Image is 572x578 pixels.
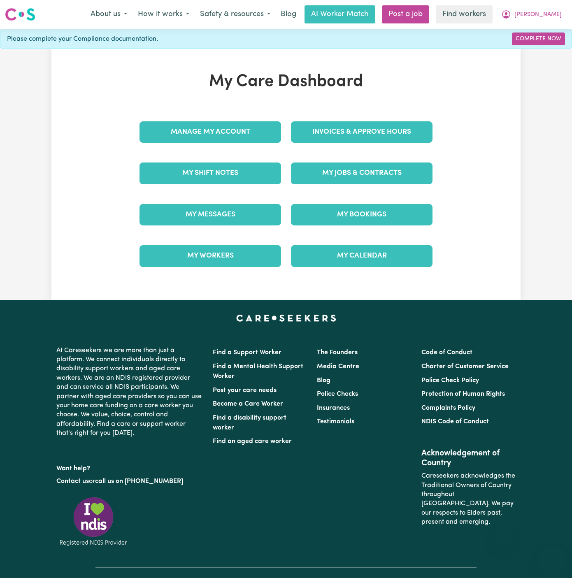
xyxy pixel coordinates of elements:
[317,363,359,370] a: Media Centre
[213,415,286,431] a: Find a disability support worker
[291,162,432,184] a: My Jobs & Contracts
[213,387,277,394] a: Post your care needs
[56,461,203,473] p: Want help?
[512,32,565,45] a: Complete Now
[133,6,195,23] button: How it works
[317,349,358,356] a: The Founders
[421,377,479,384] a: Police Check Policy
[140,245,281,267] a: My Workers
[514,10,562,19] span: [PERSON_NAME]
[56,343,203,441] p: At Careseekers we are more than just a platform. We connect individuals directly to disability su...
[539,545,565,571] iframe: Button to launch messaging window
[213,401,283,407] a: Become a Care Worker
[140,162,281,184] a: My Shift Notes
[421,418,489,425] a: NDIS Code of Conduct
[213,349,281,356] a: Find a Support Worker
[85,6,133,23] button: About us
[5,5,35,24] a: Careseekers logo
[421,391,505,397] a: Protection of Human Rights
[213,438,292,445] a: Find an aged care worker
[317,418,354,425] a: Testimonials
[421,448,516,468] h2: Acknowledgement of Country
[7,34,158,44] span: Please complete your Compliance documentation.
[95,478,183,485] a: call us on [PHONE_NUMBER]
[305,5,375,23] a: AI Worker Match
[236,315,336,321] a: Careseekers home page
[382,5,429,23] a: Post a job
[317,377,330,384] a: Blog
[291,204,432,225] a: My Bookings
[421,363,509,370] a: Charter of Customer Service
[213,363,303,380] a: Find a Mental Health Support Worker
[56,478,89,485] a: Contact us
[317,391,358,397] a: Police Checks
[56,474,203,489] p: or
[140,121,281,143] a: Manage My Account
[140,204,281,225] a: My Messages
[495,525,512,542] iframe: Close message
[5,7,35,22] img: Careseekers logo
[276,5,301,23] a: Blog
[135,72,437,92] h1: My Care Dashboard
[195,6,276,23] button: Safety & resources
[496,6,567,23] button: My Account
[56,496,130,547] img: Registered NDIS provider
[291,245,432,267] a: My Calendar
[421,405,475,411] a: Complaints Policy
[421,349,472,356] a: Code of Conduct
[421,468,516,530] p: Careseekers acknowledges the Traditional Owners of Country throughout [GEOGRAPHIC_DATA]. We pay o...
[291,121,432,143] a: Invoices & Approve Hours
[317,405,350,411] a: Insurances
[436,5,493,23] a: Find workers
